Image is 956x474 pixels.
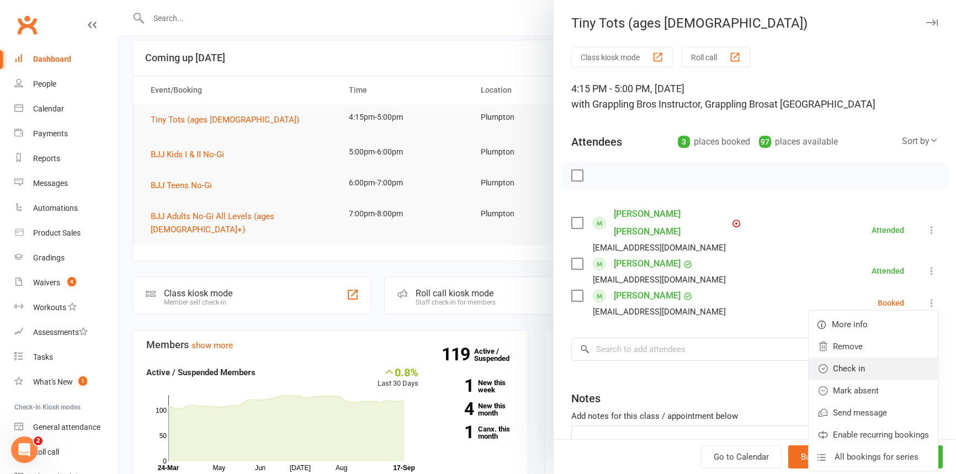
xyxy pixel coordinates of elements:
span: 1 [78,376,87,386]
a: Dashboard [14,47,116,72]
span: at [GEOGRAPHIC_DATA] [769,98,875,110]
iframe: Intercom live chat [11,436,38,463]
div: 97 [759,136,771,148]
a: More info [809,313,938,335]
div: [EMAIL_ADDRESS][DOMAIN_NAME] [593,273,726,287]
div: Dashboard [33,55,71,63]
a: Assessments [14,320,116,345]
div: Automations [33,204,78,212]
a: All bookings for series [809,446,938,468]
a: Automations [14,196,116,221]
div: [EMAIL_ADDRESS][DOMAIN_NAME] [593,241,726,255]
a: Remove [809,335,938,358]
span: All bookings for series [835,450,918,464]
div: What's New [33,377,73,386]
div: Sort by [902,134,938,148]
a: Check in [809,358,938,380]
a: Tasks [14,345,116,370]
div: Tasks [33,353,53,361]
a: What's New1 [14,370,116,395]
div: Waivers [33,278,60,287]
button: Roll call [682,47,750,67]
a: Waivers 4 [14,270,116,295]
div: Product Sales [33,228,81,237]
a: People [14,72,116,97]
a: Go to Calendar [701,445,782,468]
div: Tiny Tots (ages [DEMOGRAPHIC_DATA]) [554,15,956,31]
div: 4:15 PM - 5:00 PM, [DATE] [571,81,938,112]
a: Clubworx [13,11,41,39]
a: Gradings [14,246,116,270]
div: 3 [678,136,690,148]
div: Reports [33,154,60,163]
button: Bulk add attendees [788,445,884,468]
div: Add notes for this class / appointment below [571,409,938,423]
div: Attended [872,226,904,234]
a: Enable recurring bookings [809,424,938,446]
a: Mark absent [809,380,938,402]
a: Roll call [14,440,116,465]
a: [PERSON_NAME] [614,255,681,273]
div: Attendees [571,134,622,150]
div: Workouts [33,303,66,312]
div: Payments [33,129,68,138]
a: Payments [14,121,116,146]
div: Roll call [33,448,59,456]
a: Send message [809,402,938,424]
div: Messages [33,179,68,188]
div: Gradings [33,253,65,262]
input: Search to add attendees [571,338,938,361]
a: Calendar [14,97,116,121]
div: places booked [678,134,750,150]
span: 2 [34,436,43,445]
span: 4 [67,277,76,286]
div: [EMAIL_ADDRESS][DOMAIN_NAME] [593,305,726,319]
div: People [33,79,56,88]
a: [PERSON_NAME] [614,287,681,305]
a: Product Sales [14,221,116,246]
button: Class kiosk mode [571,47,673,67]
a: Reports [14,146,116,171]
span: More info [832,318,868,331]
div: General attendance [33,423,100,432]
a: Workouts [14,295,116,320]
a: [PERSON_NAME] [PERSON_NAME] [614,205,730,241]
div: Notes [571,391,601,406]
div: Calendar [33,104,64,113]
div: Attended [872,267,904,275]
a: General attendance kiosk mode [14,415,116,440]
div: Booked [878,299,904,307]
div: places available [759,134,838,150]
div: Assessments [33,328,88,337]
a: Messages [14,171,116,196]
span: with Grappling Bros Instructor, Grappling Bros [571,98,769,110]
